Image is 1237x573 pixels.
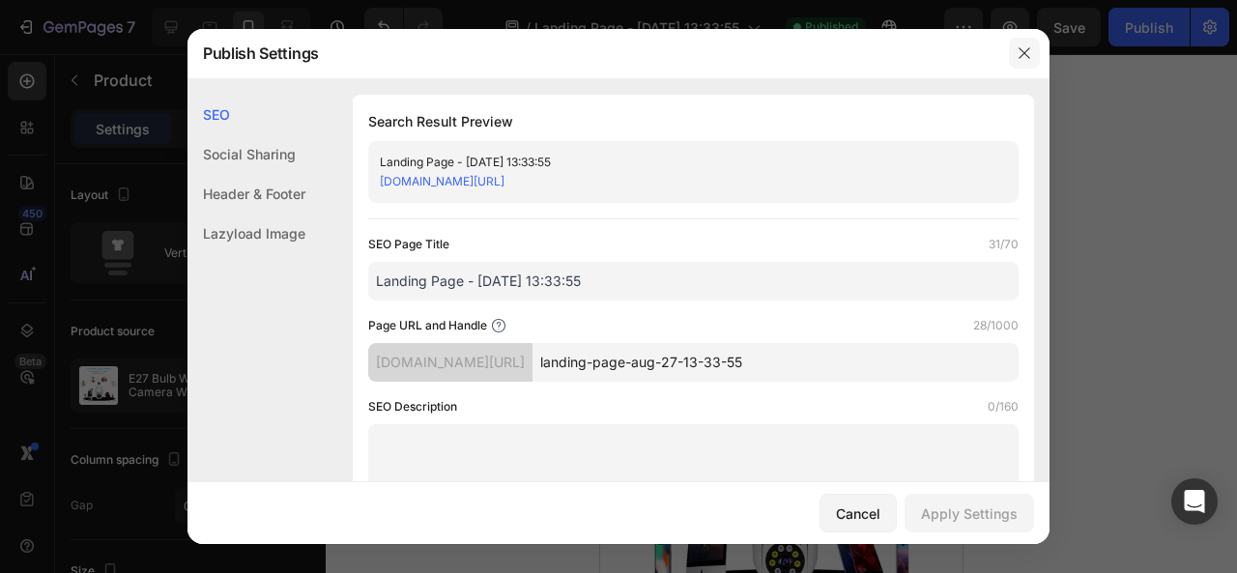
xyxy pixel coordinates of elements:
[97,10,227,29] span: iPhone 13 Mini ( 375 px)
[368,343,532,382] div: [DOMAIN_NAME][URL]
[380,174,504,188] a: [DOMAIN_NAME][URL]
[187,95,305,134] div: SEO
[187,174,305,214] div: Header & Footer
[989,235,1019,254] label: 31/70
[368,262,1019,301] input: Title
[532,343,1019,382] input: Handle
[187,214,305,253] div: Lazyload Image
[368,110,1019,133] h1: Search Result Preview
[187,134,305,174] div: Social Sharing
[187,28,999,78] div: Publish Settings
[820,494,897,532] button: Cancel
[1171,478,1218,525] div: Open Intercom Messenger
[368,397,457,416] label: SEO Description
[905,494,1034,532] button: Apply Settings
[973,316,1019,335] label: 28/1000
[836,503,880,524] div: Cancel
[380,153,975,172] div: Landing Page - [DATE] 13:33:55
[988,397,1019,416] label: 0/160
[368,316,487,335] label: Page URL and Handle
[368,235,449,254] label: SEO Page Title
[16,118,346,194] p: Great Health Gift For Your Family
[921,503,1018,524] div: Apply Settings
